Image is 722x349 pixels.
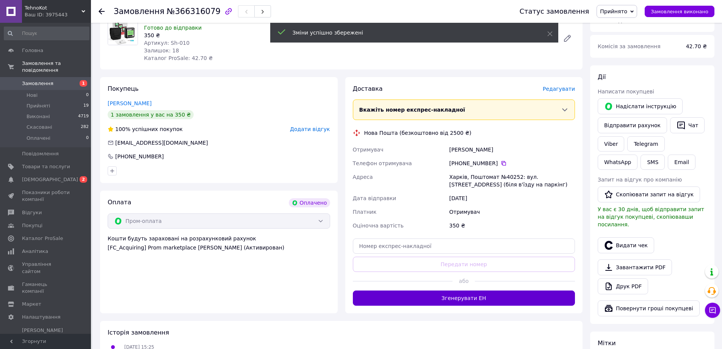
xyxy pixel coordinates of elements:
span: [PERSON_NAME] та рахунки [22,327,70,348]
span: Налаштування [22,314,61,321]
div: Статус замовлення [520,8,589,15]
div: [PERSON_NAME] [448,143,576,156]
span: Оплата [108,199,131,206]
a: [PERSON_NAME] [108,100,152,106]
img: Кутомір цифровий магнітний інклінометр [108,15,138,45]
b: 350 ₴ [689,17,707,24]
button: Email [668,155,695,170]
span: Замовлення виконано [651,9,708,14]
button: Замовлення виконано [645,6,714,17]
button: Скопіювати запит на відгук [598,186,700,202]
span: Готово до відправки [144,25,202,31]
span: Оціночна вартість [353,223,404,229]
span: Запит на відгук про компанію [598,177,682,183]
span: Покупець [108,85,139,92]
a: WhatsApp [598,155,637,170]
span: Доставка [353,85,383,92]
span: Прийнято [600,8,627,14]
div: Повернутися назад [99,8,105,15]
button: SMS [641,155,665,170]
span: 4719 [78,113,89,120]
span: 2 [80,176,87,183]
a: Telegram [627,136,664,152]
span: Каталог ProSale [22,235,63,242]
span: [DEMOGRAPHIC_DATA] [22,176,78,183]
div: Харків, Поштомат №40252: вул. [STREET_ADDRESS] (біля в'їзду на паркінг) [448,170,576,191]
button: Видати чек [598,237,654,253]
div: Нова Пошта (безкоштовно від 2500 ₴) [362,129,473,137]
a: Друк PDF [598,278,648,294]
span: Комісія за замовлення [598,43,661,49]
span: Скасовані [27,124,52,131]
div: успішних покупок [108,125,183,133]
div: [DATE] [448,191,576,205]
span: Телефон отримувача [353,160,412,166]
div: Отримувач [448,205,576,219]
span: Редагувати [543,86,575,92]
span: 0 [86,92,89,99]
span: Нові [27,92,38,99]
span: Виконані [27,113,50,120]
span: Відгуки [22,209,42,216]
span: Оплачені [27,135,50,142]
input: Номер експрес-накладної [353,238,575,254]
span: Мітки [598,340,616,347]
span: Маркет [22,301,41,308]
span: Управління сайтом [22,261,70,275]
span: 19 [83,103,89,109]
button: Згенерувати ЕН [353,291,575,306]
span: Товари та послуги [22,163,70,170]
div: Ваш ID: 3975443 [25,11,91,18]
span: Каталог ProSale: 42.70 ₴ [144,55,213,61]
div: [PHONE_NUMBER] [449,159,575,167]
span: TehnoKot [25,5,81,11]
button: Повернути гроші покупцеві [598,300,700,316]
div: Зміни успішно збережені [293,29,528,36]
div: 350 ₴ [144,32,283,39]
span: [EMAIL_ADDRESS][DOMAIN_NAME] [115,140,208,146]
button: Надіслати інструкцію [598,98,683,114]
span: Замовлення [114,7,164,16]
span: Дата відправки [353,195,396,201]
span: 100% [115,126,130,132]
span: Повідомлення [22,150,59,157]
span: Головна [22,47,43,54]
button: Відправити рахунок [598,117,667,133]
span: Дії [598,73,606,81]
div: 1 замовлення у вас на 350 ₴ [108,110,194,119]
span: Вкажіть номер експрес-накладної [359,107,465,113]
span: 1 [80,80,87,87]
span: Замовлення [22,80,53,87]
a: Viber [598,136,624,152]
span: №366316079 [167,7,221,16]
div: Кошти будуть зараховані на розрахунковий рахунок [108,235,330,251]
span: 42.70 ₴ [686,43,707,49]
span: Платник [353,209,377,215]
div: [FC_Acquiring] Prom marketplace [PERSON_NAME] (Активирован) [108,244,330,251]
span: Покупці [22,222,42,229]
div: Оплачено [289,198,330,207]
input: Пошук [4,27,89,40]
span: Адреса [353,174,373,180]
span: У вас є 30 днів, щоб відправити запит на відгук покупцеві, скопіювавши посилання. [598,206,704,227]
span: Написати покупцеві [598,88,654,95]
span: Гаманець компанії [22,281,70,295]
span: Всього до сплати [598,17,647,24]
span: Показники роботи компанії [22,189,70,203]
div: [PHONE_NUMBER] [114,153,164,160]
span: Отримувач [353,147,384,153]
span: Замовлення та повідомлення [22,60,91,74]
span: Прийняті [27,103,50,109]
button: Чат з покупцем [705,303,720,318]
span: 282 [81,124,89,131]
a: Редагувати [560,31,575,46]
span: або [453,277,475,285]
button: Чат [670,117,705,133]
span: Аналітика [22,248,48,255]
span: Історія замовлення [108,329,169,336]
a: Завантажити PDF [598,259,672,275]
span: Артикул: Sh-010 [144,40,190,46]
span: Додати відгук [290,126,330,132]
span: 0 [86,135,89,142]
div: 350 ₴ [448,219,576,232]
